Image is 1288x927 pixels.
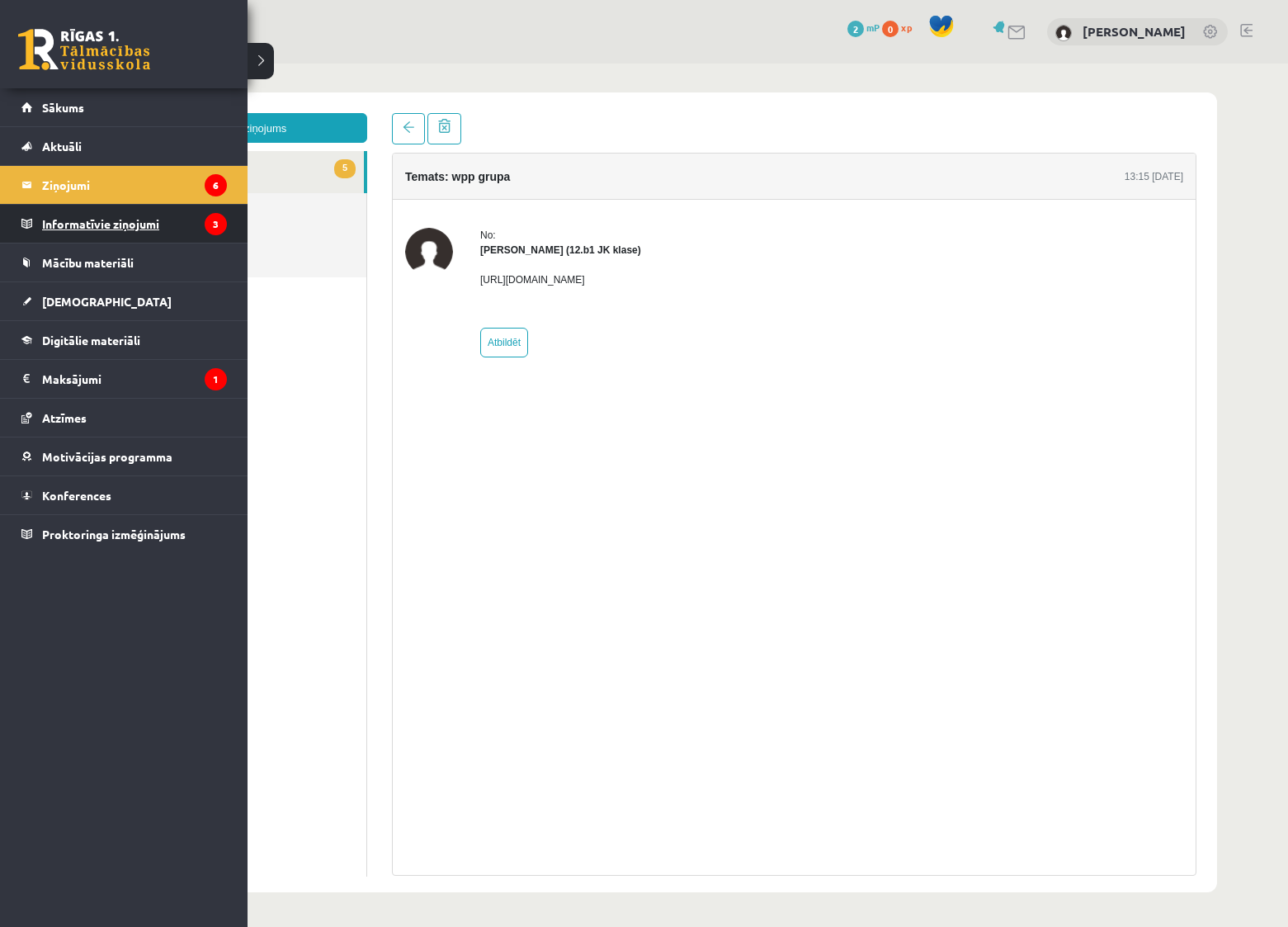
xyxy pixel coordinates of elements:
a: Sākums [21,88,227,126]
a: [DEMOGRAPHIC_DATA] [21,282,227,320]
span: Atzīmes [42,410,87,425]
img: Nikoletta Gruzdiņa [1055,25,1072,41]
span: Aktuāli [42,139,82,154]
a: [PERSON_NAME] [1083,23,1186,40]
span: 5 [268,96,290,115]
legend: Maksājumi [42,360,227,398]
span: xp [901,21,912,34]
img: Megija Balabkina [339,164,387,212]
span: mP [866,21,880,34]
a: Ziņojumi6 [21,166,227,204]
legend: Ziņojumi [42,166,227,204]
a: Maksājumi1 [21,360,227,398]
a: Mācību materiāli [21,244,227,281]
a: Jauns ziņojums [50,50,301,79]
span: Motivācijas programma [42,449,172,464]
span: Konferences [42,488,111,503]
strong: [PERSON_NAME] (12.b1 JK klase) [414,181,575,192]
span: Mācību materiāli [42,255,134,270]
a: Aktuāli [21,127,227,165]
div: 13:15 [DATE] [1059,106,1117,121]
a: Dzēstie [50,172,300,214]
div: No: [414,164,575,179]
a: Konferences [21,476,227,514]
span: Sākums [42,100,84,115]
span: 2 [847,21,864,37]
a: 5Ienākošie [50,87,298,130]
span: Digitālie materiāli [42,333,140,348]
p: [URL][DOMAIN_NAME] [414,209,575,224]
a: Atzīmes [21,399,227,437]
i: 3 [205,213,227,235]
a: Nosūtītie [50,130,300,172]
a: Digitālie materiāli [21,321,227,359]
a: Motivācijas programma [21,437,227,475]
span: Proktoringa izmēģinājums [42,527,186,542]
span: 0 [882,21,899,37]
a: 0 xp [882,21,920,34]
i: 6 [205,174,227,196]
span: [DEMOGRAPHIC_DATA] [42,294,172,309]
a: Rīgas 1. Tālmācības vidusskola [18,29,150,70]
legend: Informatīvie ziņojumi [42,205,227,243]
a: Informatīvie ziņojumi3 [21,205,227,243]
h4: Temats: wpp grupa [339,106,444,120]
a: Atbildēt [414,264,462,294]
a: 2 mP [847,21,880,34]
i: 1 [205,368,227,390]
a: Proktoringa izmēģinājums [21,515,227,553]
